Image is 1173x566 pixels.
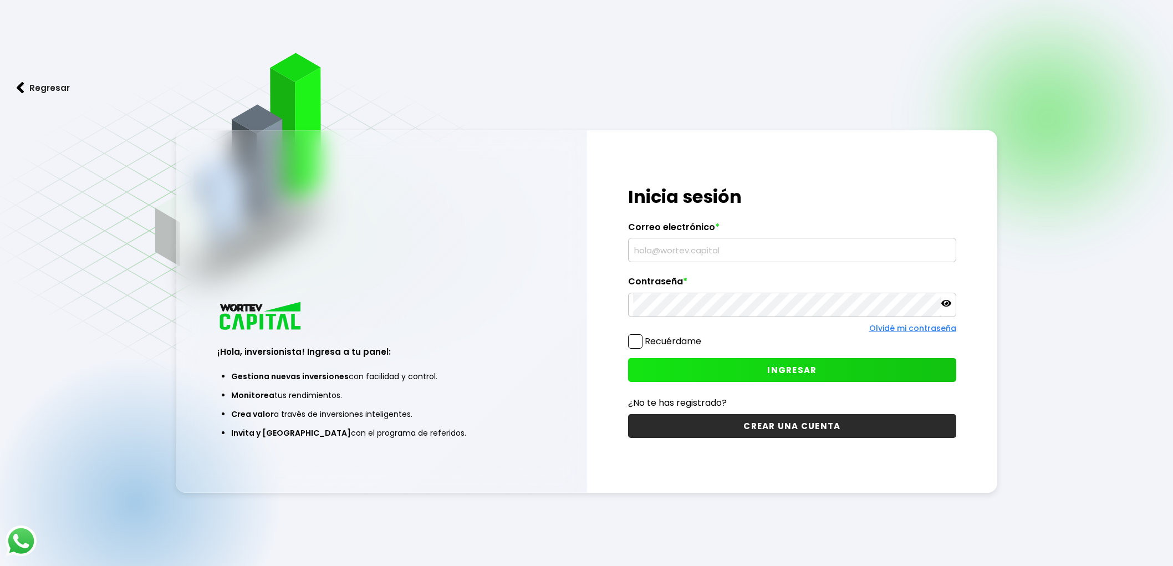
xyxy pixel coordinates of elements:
[231,367,532,386] li: con facilidad y control.
[231,386,532,405] li: tus rendimientos.
[645,335,701,348] label: Recuérdame
[231,390,274,401] span: Monitorea
[231,409,274,420] span: Crea valor
[231,424,532,442] li: con el programa de referidos.
[628,396,956,410] p: ¿No te has registrado?
[217,300,305,333] img: logo_wortev_capital
[628,222,956,238] label: Correo electrónico
[767,364,817,376] span: INGRESAR
[869,323,956,334] a: Olvidé mi contraseña
[628,358,956,382] button: INGRESAR
[17,82,24,94] img: flecha izquierda
[217,345,545,358] h3: ¡Hola, inversionista! Ingresa a tu panel:
[628,414,956,438] button: CREAR UNA CUENTA
[231,427,351,438] span: Invita y [GEOGRAPHIC_DATA]
[231,371,349,382] span: Gestiona nuevas inversiones
[628,276,956,293] label: Contraseña
[628,183,956,210] h1: Inicia sesión
[231,405,532,424] li: a través de inversiones inteligentes.
[628,396,956,438] a: ¿No te has registrado?CREAR UNA CUENTA
[633,238,951,262] input: hola@wortev.capital
[6,526,37,557] img: logos_whatsapp-icon.242b2217.svg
